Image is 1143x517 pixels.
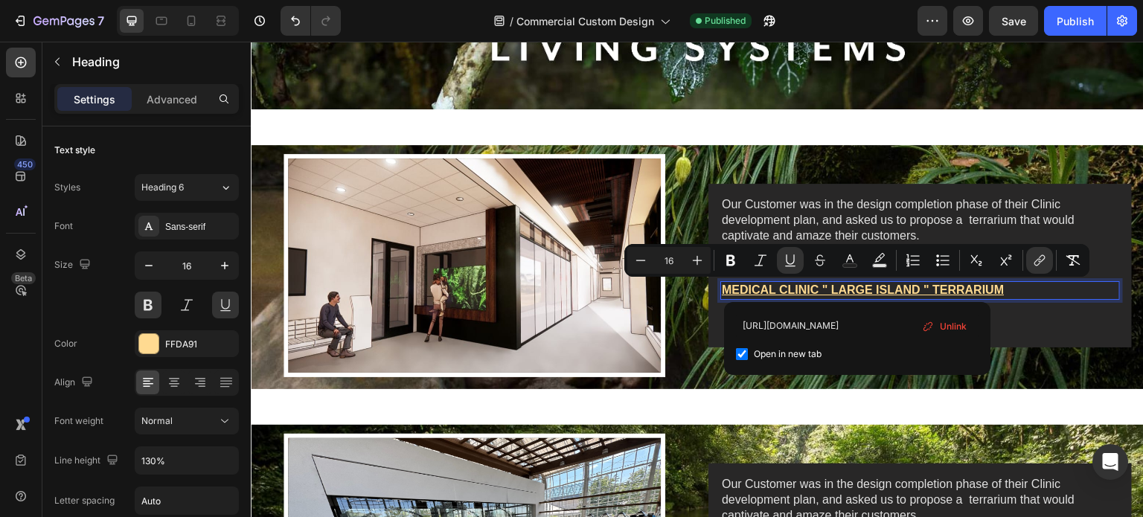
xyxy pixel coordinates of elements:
input: Paste link here [736,314,979,338]
p: Our Customer was in the design completion phase of their Clinic development plan, and asked us to... [471,435,868,481]
div: Styles [54,181,80,194]
input: Auto [135,447,238,474]
div: Text style [54,144,95,157]
div: Open Intercom Messenger [1092,444,1128,480]
div: Editor contextual toolbar [624,244,1089,277]
h2: Rich Text Editor. Editing area: main [470,240,869,258]
div: 450 [14,158,36,170]
div: Sans-serif [165,220,235,234]
div: Letter spacing [54,494,115,507]
div: Size [54,255,94,275]
button: Save [989,6,1038,36]
button: Publish [1044,6,1107,36]
span: Heading 6 [141,181,184,194]
p: 7 [97,12,104,30]
div: Line height [54,451,121,471]
p: Advanced [147,91,197,107]
div: Undo/Redo [281,6,341,36]
span: Normal [141,415,173,426]
span: Save [1002,15,1026,28]
div: Font [54,219,73,233]
p: Settings [74,91,115,107]
button: Heading 6 [135,174,239,201]
div: FFDA91 [165,338,235,351]
a: MEDICAL CLINIC " LARGE ISLAND " TERRARIUM [471,242,753,254]
button: Normal [135,408,239,434]
div: Publish [1057,13,1094,29]
div: Align [54,373,96,393]
span: Published [705,14,746,28]
div: Beta [11,272,36,284]
div: Font weight [54,414,103,428]
span: Commercial Custom Design [516,13,654,29]
span: Unlink [940,318,967,335]
span: Open in new tab [754,345,822,363]
iframe: Design area [251,42,1143,517]
div: Color [54,337,77,350]
input: Auto [135,487,238,514]
span: / [510,13,513,29]
p: Heading [72,53,233,71]
p: Our Customer was in the design completion phase of their Clinic development plan, and asked us to... [471,155,868,202]
button: 7 [6,6,111,36]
